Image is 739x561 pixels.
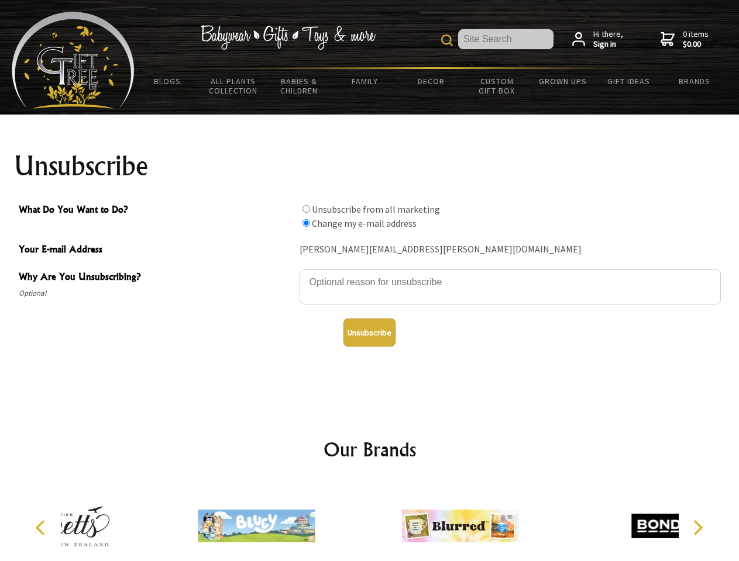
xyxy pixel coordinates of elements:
a: Hi there,Sign in [572,29,623,50]
a: Babies & Children [266,69,332,103]
label: Unsubscribe from all marketing [312,203,440,215]
span: Why Are You Unsubscribing? [19,269,294,286]
span: Hi there, [593,29,623,50]
strong: Sign in [593,39,623,50]
input: What Do You Want to Do? [303,219,310,227]
input: Site Search [458,29,554,49]
span: Optional [19,286,294,300]
input: What Do You Want to Do? [303,205,310,213]
img: Babywear - Gifts - Toys & more [200,25,376,50]
h1: Unsubscribe [14,152,726,180]
span: Your E-mail Address [19,242,294,259]
a: BLOGS [135,69,201,93]
span: What Do You Want to Do? [19,202,294,219]
a: Custom Gift Box [464,69,530,103]
a: Gift Ideas [596,69,662,93]
button: Previous [29,515,55,541]
button: Next [685,515,710,541]
textarea: Why Are You Unsubscribing? [300,269,721,304]
a: All Plants Collection [201,69,267,103]
a: Family [332,69,398,93]
a: Brands [662,69,728,93]
a: 0 items$0.00 [661,29,709,50]
img: Babyware - Gifts - Toys and more... [12,12,135,109]
label: Change my e-mail address [312,217,417,229]
a: Decor [398,69,464,93]
button: Unsubscribe [343,318,396,347]
div: [PERSON_NAME][EMAIL_ADDRESS][PERSON_NAME][DOMAIN_NAME] [300,241,721,259]
strong: $0.00 [683,39,709,50]
h2: Our Brands [23,435,716,463]
span: 0 items [683,29,709,50]
img: product search [441,34,453,46]
a: Grown Ups [530,69,596,93]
